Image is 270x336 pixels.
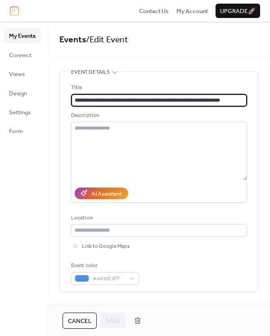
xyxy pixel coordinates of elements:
span: Contact Us [139,7,169,16]
span: Link to Google Maps [82,242,130,251]
a: My Account [176,6,208,15]
a: Connect [4,48,41,62]
div: Event color [71,261,137,270]
a: Form [4,124,41,138]
div: AI Assistant [91,189,122,198]
a: Settings [4,105,41,119]
span: Form [9,127,23,136]
span: Event details [71,68,110,77]
a: Views [4,67,41,81]
a: Events [59,31,86,48]
div: Description [71,111,245,120]
button: AI Assistant [75,188,128,199]
span: / Edit Event [86,31,128,48]
div: Location [71,214,245,223]
span: Connect [9,51,31,60]
span: My Events [9,31,36,40]
span: #4A90E2FF [93,274,125,283]
div: Title [71,83,245,92]
button: Upgrade🚀 [216,4,260,18]
span: Cancel [68,317,91,326]
button: Cancel [63,313,97,329]
span: Upgrade 🚀 [220,7,256,16]
span: Views [9,70,25,79]
span: Settings [9,108,31,117]
a: Design [4,86,41,100]
img: logo [10,6,19,16]
a: Contact Us [139,6,169,15]
a: My Events [4,28,41,43]
span: Date and time [71,303,109,312]
span: Design [9,89,27,98]
span: My Account [176,7,208,16]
